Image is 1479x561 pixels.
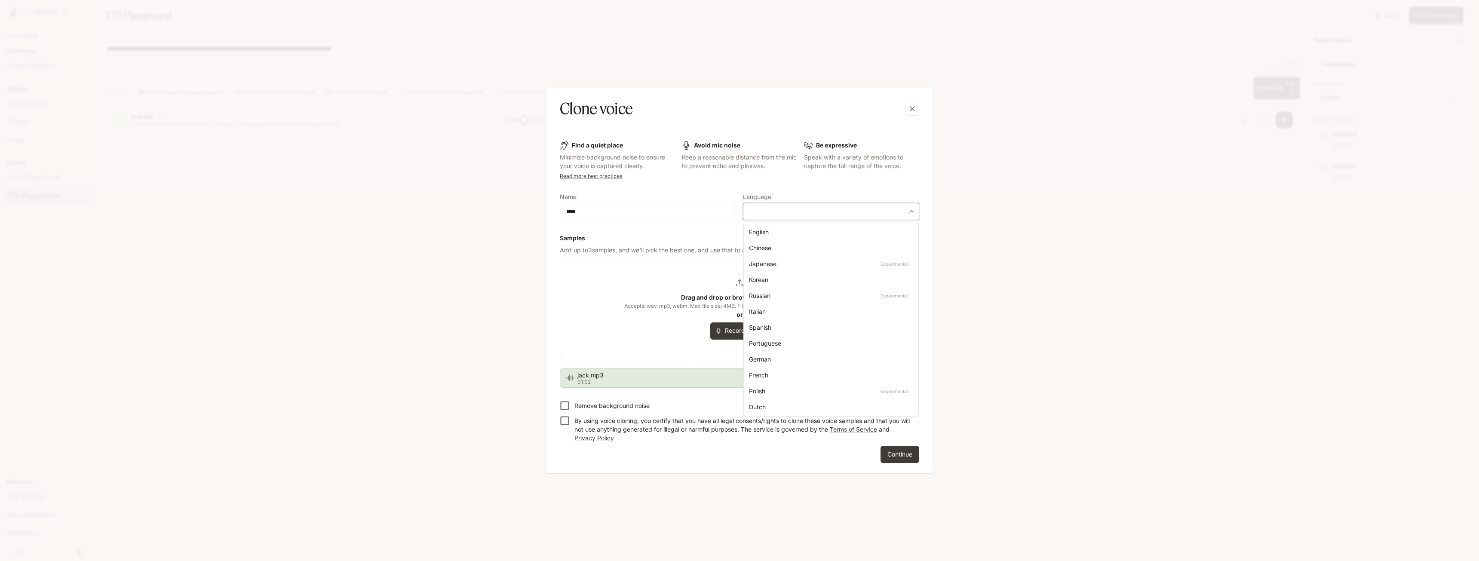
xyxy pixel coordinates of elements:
div: Japanese [749,259,910,268]
p: Experimental [879,260,910,268]
div: Chinese [749,243,910,252]
p: Experimental [879,292,910,300]
div: Korean [749,275,910,284]
div: Polish [749,386,910,395]
div: English [749,227,910,236]
div: Dutch [749,402,910,411]
div: Russian [749,291,910,300]
div: Portuguese [749,339,910,348]
div: German [749,355,910,364]
div: French [749,371,910,380]
p: Experimental [879,387,910,395]
div: Italian [749,307,910,316]
div: Spanish [749,323,910,332]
